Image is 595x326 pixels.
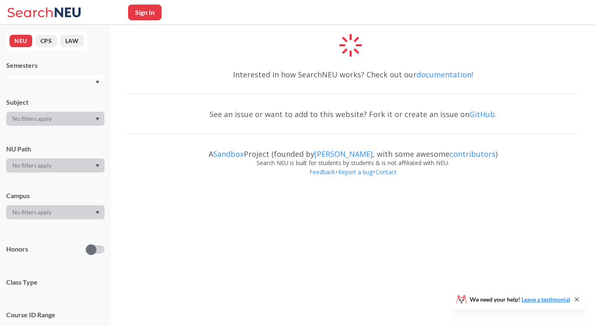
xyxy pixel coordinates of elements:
[6,205,105,219] div: Dropdown arrow
[6,158,105,173] div: Dropdown arrow
[469,109,495,119] a: GitHub
[213,149,244,159] a: Sandbox
[36,35,57,47] button: CPS
[6,191,105,200] div: Campus
[95,117,100,121] svg: Dropdown arrow
[309,168,336,176] a: Feedback
[95,81,100,84] svg: Dropdown arrow
[314,149,373,159] a: [PERSON_NAME]
[416,70,473,79] a: documentation!
[470,297,570,302] span: We need your help!
[521,296,570,303] a: Leave a testimonial
[338,168,373,176] a: Report a bug
[127,142,578,158] div: A Project (founded by , with some awesome )
[127,62,578,86] div: Interested in how SearchNEU works? Check out our
[95,211,100,214] svg: Dropdown arrow
[450,149,495,159] a: contributors
[6,144,105,153] div: NU Path
[95,164,100,168] svg: Dropdown arrow
[375,168,397,176] a: Contact
[127,168,578,189] div: • •
[127,158,578,168] div: Search NEU is built for students by students & is not affiliated with NEU.
[60,35,84,47] button: LAW
[6,244,28,254] p: Honors
[6,278,105,287] span: Class Type
[6,112,105,126] div: Dropdown arrow
[127,102,578,126] div: See an issue or want to add to this website? Fork it or create an issue on .
[6,61,105,70] div: Semesters
[6,310,105,320] p: Course ID Range
[6,98,105,107] div: Subject
[128,5,162,20] button: Sign In
[10,35,32,47] button: NEU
